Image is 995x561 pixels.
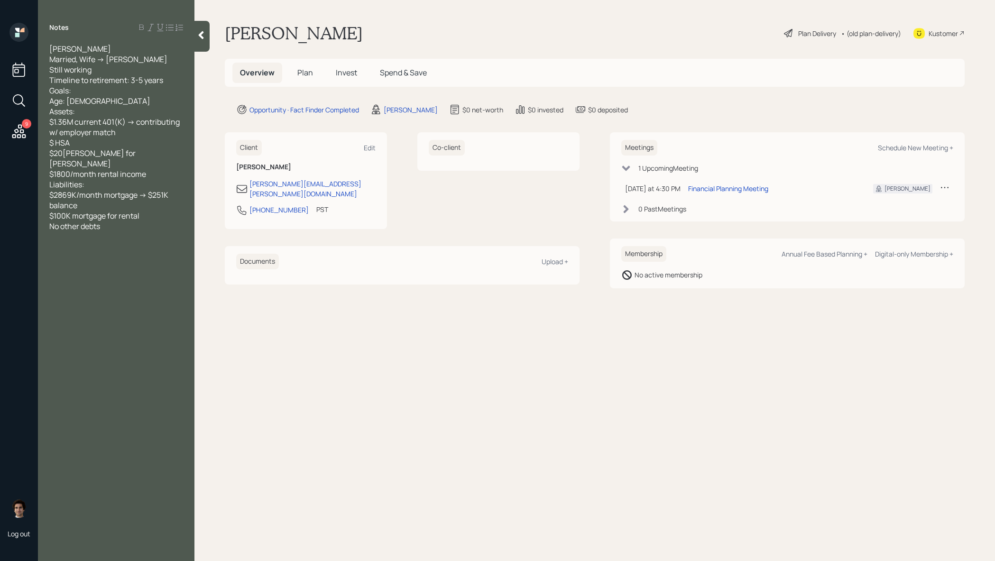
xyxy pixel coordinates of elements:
div: Kustomer [929,28,958,38]
div: Plan Delivery [798,28,836,38]
h6: [PERSON_NAME] [236,163,376,171]
div: 9 [22,119,31,129]
div: No active membership [635,270,702,280]
div: Edit [364,143,376,152]
span: Overview [240,67,275,78]
h6: Client [236,140,262,156]
h1: [PERSON_NAME] [225,23,363,44]
div: [PERSON_NAME] [384,105,438,115]
div: Upload + [542,257,568,266]
div: 1 Upcoming Meeting [638,163,698,173]
div: [PERSON_NAME] [884,184,931,193]
span: Plan [297,67,313,78]
h6: Meetings [621,140,657,156]
div: [DATE] at 4:30 PM [625,184,681,193]
span: Invest [336,67,357,78]
div: Financial Planning Meeting [688,184,768,193]
h6: Membership [621,246,666,262]
div: $0 invested [528,105,563,115]
div: [PHONE_NUMBER] [249,205,309,215]
div: Log out [8,529,30,538]
h6: Co-client [429,140,465,156]
div: $0 deposited [588,105,628,115]
div: • (old plan-delivery) [841,28,901,38]
div: Schedule New Meeting + [878,143,953,152]
h6: Documents [236,254,279,269]
div: 0 Past Meeting s [638,204,686,214]
div: $0 net-worth [462,105,503,115]
div: [PERSON_NAME][EMAIL_ADDRESS][PERSON_NAME][DOMAIN_NAME] [249,179,376,199]
span: [PERSON_NAME] Married, Wife -> [PERSON_NAME] Still working Timeline to retirement: 3-5 years Goal... [49,44,181,231]
img: harrison-schaefer-headshot-2.png [9,499,28,518]
div: Opportunity · Fact Finder Completed [249,105,359,115]
div: PST [316,204,328,214]
div: Annual Fee Based Planning + [782,249,867,258]
span: Spend & Save [380,67,427,78]
div: Digital-only Membership + [875,249,953,258]
label: Notes [49,23,69,32]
